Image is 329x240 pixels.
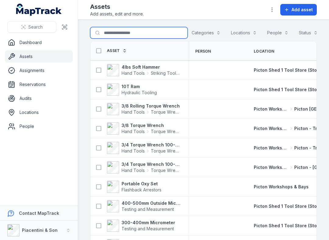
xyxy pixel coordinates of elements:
button: Add asset [280,4,317,15]
a: People [5,120,73,132]
span: Picton Workshops & Bays [254,106,288,112]
a: Picton Workshops & BaysPicton - [GEOGRAPHIC_DATA] [254,164,328,170]
strong: 3/4 Torque Wrench 100-600 ft/lbs 0320601267 [122,142,181,148]
a: 4lbs Soft HammerHand ToolsStriking Tools / Hammers [107,64,181,76]
span: Picton [GEOGRAPHIC_DATA] [294,106,329,112]
span: Picton Shed 1 Tool Store (Storage) [254,223,328,228]
span: Picton - Transmission Bay [294,145,329,151]
span: Picton Workshops & Bays [254,164,288,170]
span: Search [28,24,43,30]
a: Picton Shed 1 Tool Store (Storage) [254,87,328,93]
a: 3/4 Torque Wrench 100-600 ft/lbs 0320601267Hand ToolsTorque Wrench [107,142,181,154]
span: Torque Wrench [151,167,181,173]
strong: 3/8 Torque Wrench [122,122,181,129]
span: Flashback Arrestors [122,187,161,192]
strong: Piacentini & Son [22,228,58,233]
a: Assets [5,50,73,63]
a: Picton Shed 1 Tool Store (Storage) [254,203,328,209]
a: Picton Shed 1 Tool Store (Storage) [254,67,328,73]
button: Categories [188,27,225,39]
a: Assignments [5,64,73,77]
span: Hand Tools [122,129,145,135]
a: 300-400mm MicrometerTesting and Measurement [107,220,175,232]
a: Audits [5,92,73,105]
a: Portable Oxy SetFlashback Arrestors [107,181,161,193]
a: Picton Workshops & BaysPicton [GEOGRAPHIC_DATA] [254,106,328,112]
span: Picton Shed 1 Tool Store (Storage) [254,67,328,73]
span: Picton Workshops & Bays [254,145,288,151]
button: People [263,27,292,39]
span: Person [195,49,211,54]
span: Testing and Measurement [122,226,174,231]
strong: 400-500mm Outside Micrometer [122,200,181,206]
span: Striking Tools / Hammers [151,70,181,76]
a: Asset [107,48,127,53]
span: Picton Shed 1 Tool Store (Storage) [254,204,328,209]
span: Picton Workshops & Bays [254,125,288,132]
span: Location [254,49,274,54]
a: 10T RamHydraulic Tooling [107,84,157,96]
span: Hydraulic Tooling [122,90,157,95]
span: Hand Tools [122,109,145,115]
a: 3/8 Rolling Torque WrenchHand ToolsTorque Wrench [107,103,181,115]
a: Locations [5,106,73,118]
span: Testing and Measurement [122,207,174,212]
a: 3/8 Torque WrenchHand ToolsTorque Wrench [107,122,181,135]
strong: 10T Ram [122,84,157,90]
span: Add assets, edit and more. [90,11,144,17]
a: Dashboard [5,36,73,49]
a: Picton Workshops & BaysPicton - Transmission Bay [254,125,328,132]
span: Picton Shed 1 Tool Store (Storage) [254,87,328,92]
span: Asset [107,48,120,53]
strong: Contact MapTrack [19,211,59,216]
strong: Portable Oxy Set [122,181,161,187]
a: Picton Workshops & Bays [254,184,309,190]
strong: 3/8 Rolling Torque Wrench [122,103,181,109]
span: Picton - Transmission Bay [294,125,329,132]
span: Torque Wrench [151,148,181,154]
span: Picton - [GEOGRAPHIC_DATA] [294,164,329,170]
a: 3/4 Torque Wrench 100-600 ft/lbs 447Hand ToolsTorque Wrench [107,161,181,173]
span: Torque Wrench [151,129,181,135]
h2: Assets [90,2,144,11]
span: Hand Tools [122,148,145,154]
strong: 4lbs Soft Hammer [122,64,181,70]
a: MapTrack [16,4,62,16]
strong: 300-400mm Micrometer [122,220,175,226]
button: Status [295,27,322,39]
a: Picton Workshops & BaysPicton - Transmission Bay [254,145,328,151]
button: Search [7,21,56,33]
a: Reservations [5,78,73,91]
span: Hand Tools [122,167,145,173]
strong: 3/4 Torque Wrench 100-600 ft/lbs 447 [122,161,181,167]
span: Hand Tools [122,70,145,76]
button: Locations [227,27,261,39]
a: 400-500mm Outside MicrometerTesting and Measurement [107,200,181,212]
span: Add asset [292,7,313,13]
span: Torque Wrench [151,109,181,115]
a: Picton Shed 1 Tool Store (Storage) [254,223,328,229]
